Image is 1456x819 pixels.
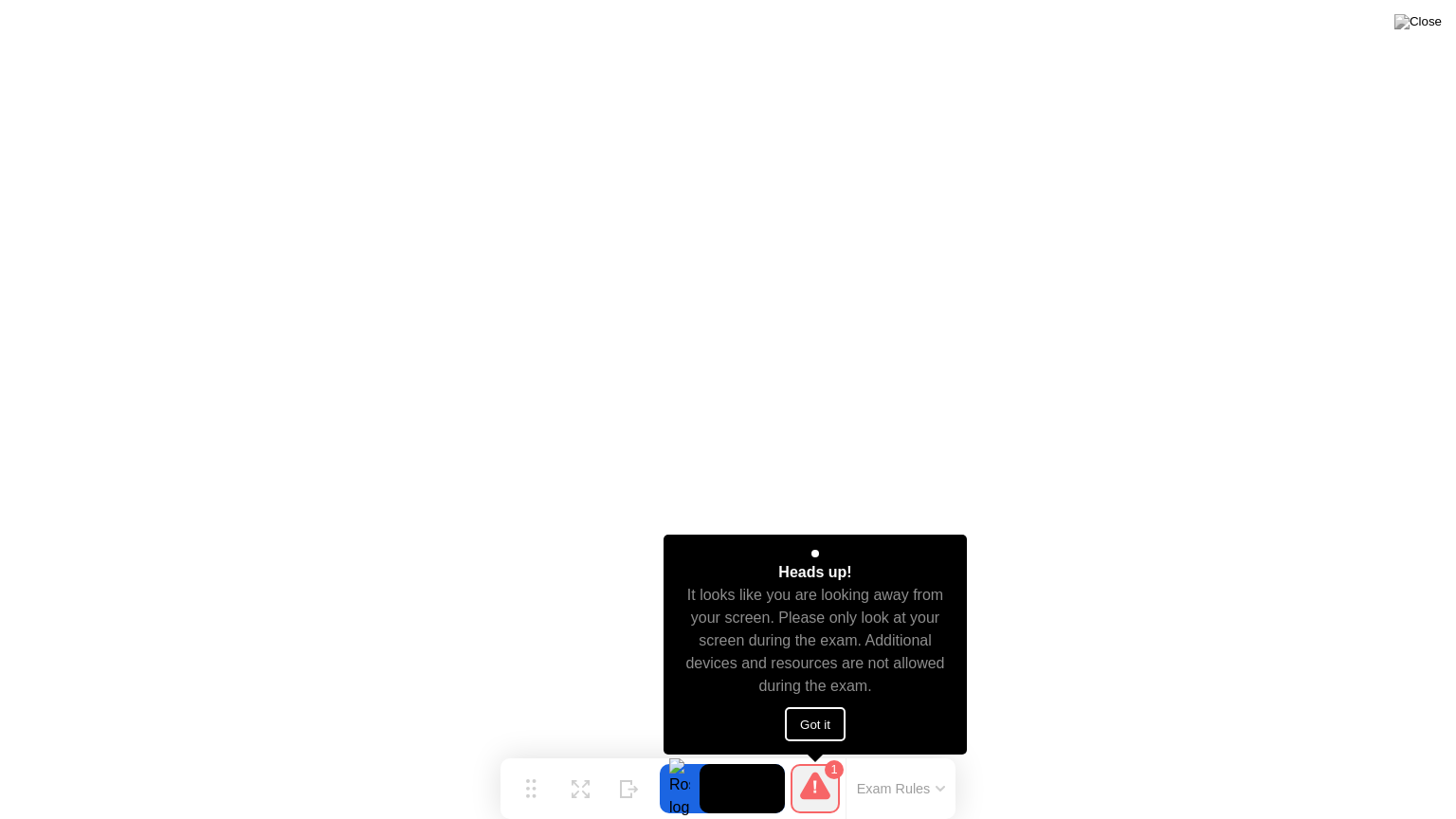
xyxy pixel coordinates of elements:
button: Exam Rules [851,780,952,797]
div: 1 [825,760,844,779]
div: Heads up! [778,561,851,584]
img: Close [1394,14,1442,29]
div: It looks like you are looking away from your screen. Please only look at your screen during the e... [681,584,951,698]
button: Got it [785,707,846,741]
